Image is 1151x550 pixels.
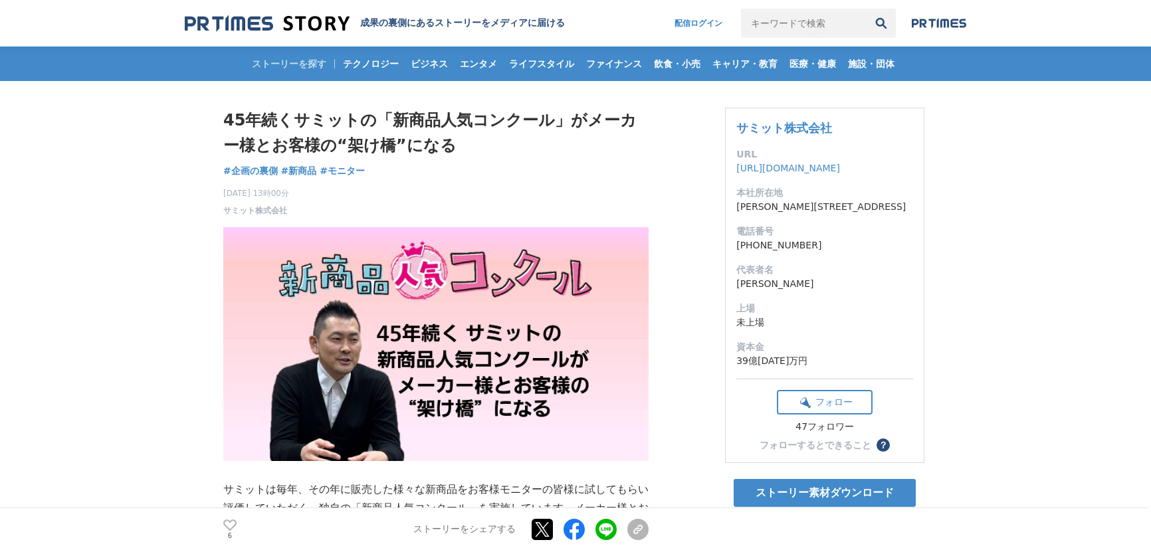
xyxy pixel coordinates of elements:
a: ファイナンス [581,46,647,81]
a: 配信ログイン [661,9,736,38]
span: #企画の裏側 [223,165,278,177]
a: キャリア・教育 [707,46,783,81]
p: ストーリーをシェアする [413,523,516,535]
span: 医療・健康 [784,58,841,70]
span: 飲食・小売 [649,58,706,70]
span: エンタメ [455,58,502,70]
span: ファイナンス [581,58,647,70]
a: 医療・健康 [784,46,841,81]
dt: 上場 [736,302,913,316]
div: 47フォロワー [777,421,873,433]
button: ？ [877,438,890,452]
dt: 代表者名 [736,263,913,277]
a: #モニター [320,164,365,178]
img: thumbnail_72bd2c70-ef29-11ef-836f-3791a0847dde.jpg [223,227,649,461]
a: サミット株式会社 [736,121,832,135]
h2: 成果の裏側にあるストーリーをメディアに届ける [360,17,565,29]
a: エンタメ [455,46,502,81]
a: #企画の裏側 [223,164,278,178]
p: 6 [223,532,237,539]
a: テクノロジー [338,46,404,81]
a: 飲食・小売 [649,46,706,81]
a: ビジネス [405,46,453,81]
a: 施設・団体 [843,46,900,81]
span: ビジネス [405,58,453,70]
dt: URL [736,147,913,161]
dt: 電話番号 [736,225,913,238]
span: #モニター [320,165,365,177]
dd: [PERSON_NAME][STREET_ADDRESS] [736,200,913,214]
dd: 39億[DATE]万円 [736,354,913,368]
dt: 本社所在地 [736,186,913,200]
dd: 未上場 [736,316,913,329]
a: ストーリー素材ダウンロード [734,479,916,507]
h1: 45年続くサミットの「新商品人気コンクール」がメーカー様とお客様の“架け橋”になる [223,108,649,159]
dd: [PERSON_NAME] [736,277,913,291]
dt: 資本金 [736,340,913,354]
a: 成果の裏側にあるストーリーをメディアに届ける 成果の裏側にあるストーリーをメディアに届ける [185,15,565,33]
span: #新商品 [281,165,317,177]
a: [URL][DOMAIN_NAME] [736,163,840,173]
span: ？ [879,440,888,450]
a: サミット株式会社 [223,205,287,217]
span: [DATE] 13時00分 [223,187,289,199]
span: テクノロジー [338,58,404,70]
span: 施設・団体 [843,58,900,70]
button: フォロー [777,390,873,414]
a: ライフスタイル [504,46,579,81]
span: ライフスタイル [504,58,579,70]
a: #新商品 [281,164,317,178]
img: prtimes [912,18,966,29]
input: キーワードで検索 [741,9,867,38]
span: キャリア・教育 [707,58,783,70]
div: フォローするとできること [760,440,871,450]
button: 検索 [867,9,896,38]
img: 成果の裏側にあるストーリーをメディアに届ける [185,15,350,33]
dd: [PHONE_NUMBER] [736,238,913,252]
